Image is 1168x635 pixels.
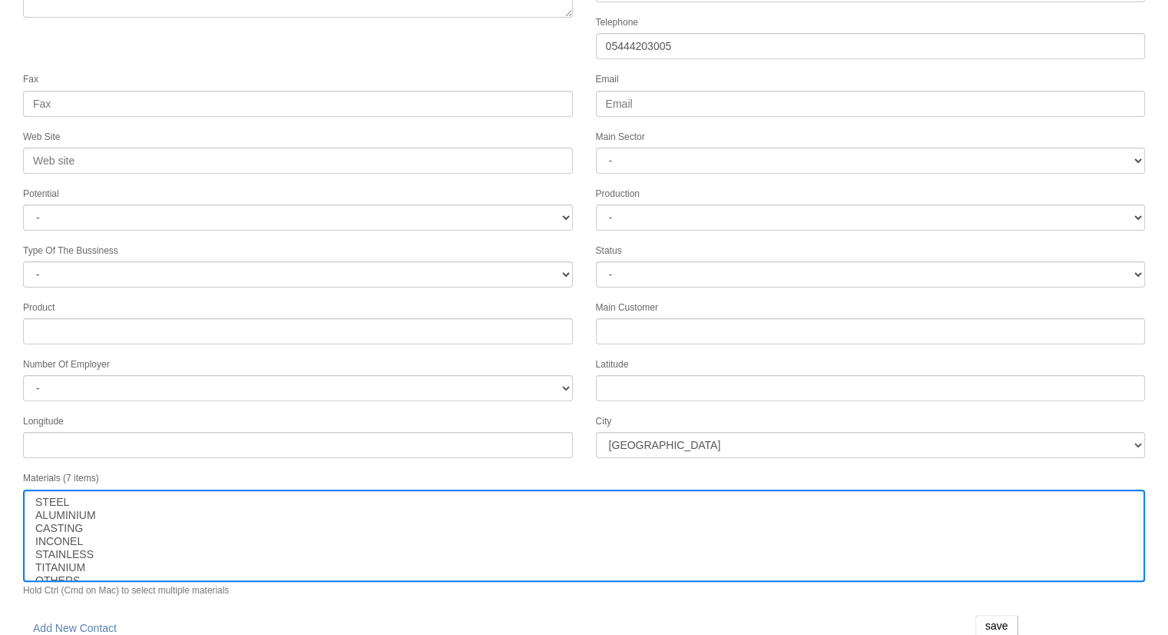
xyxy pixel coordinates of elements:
[23,244,118,258] label: Type Of The Bussiness
[596,415,612,428] label: City
[34,574,1134,587] option: OTHERS
[34,561,1134,574] option: TITANIUM
[23,148,573,174] input: Web site
[596,16,638,29] label: Telephone
[23,73,38,86] label: Fax
[23,472,99,485] label: Materials (7 items)
[23,91,573,117] input: Fax
[34,496,1134,509] option: STEEL
[596,358,629,371] label: Latitude
[23,415,64,428] label: Longitude
[34,509,1134,522] option: ALUMINIUM
[23,301,55,314] label: Product
[23,131,60,144] label: Web Site
[596,73,619,86] label: Email
[23,188,59,201] label: Potential
[596,244,622,258] label: Status
[23,585,229,596] small: Hold Ctrl (Cmd on Mac) to select multiple materials
[596,188,640,201] label: Production
[596,91,1146,117] input: Email
[23,358,110,371] label: Number Of Employer
[596,131,645,144] label: Main Sector
[596,33,1146,59] input: Telephone
[34,535,1134,548] option: INCONEL
[34,548,1134,561] option: STAINLESS
[596,301,658,314] label: Main Customer
[34,522,1134,535] option: CASTING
